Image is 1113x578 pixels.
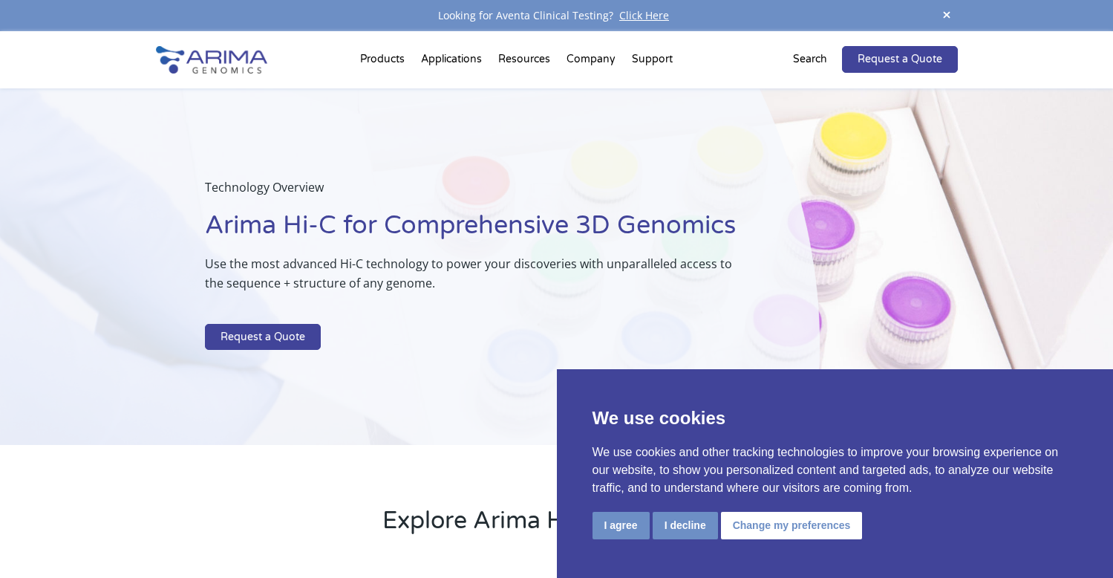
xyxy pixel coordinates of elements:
a: Click Here [613,8,675,22]
p: Search [793,50,827,69]
button: I agree [593,512,650,539]
a: Request a Quote [842,46,958,73]
img: Arima-Genomics-logo [156,46,267,74]
a: Request a Quote [205,324,321,351]
p: Technology Overview [205,178,745,209]
p: Use the most advanced Hi-C technology to power your discoveries with unparalleled access to the s... [205,254,745,305]
h2: Explore Arima Hi-C Technology [156,504,958,549]
p: We use cookies [593,405,1078,432]
button: Change my preferences [721,512,863,539]
div: Looking for Aventa Clinical Testing? [156,6,958,25]
button: I decline [653,512,718,539]
h1: Arima Hi-C for Comprehensive 3D Genomics [205,209,745,254]
p: We use cookies and other tracking technologies to improve your browsing experience on our website... [593,444,1078,497]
